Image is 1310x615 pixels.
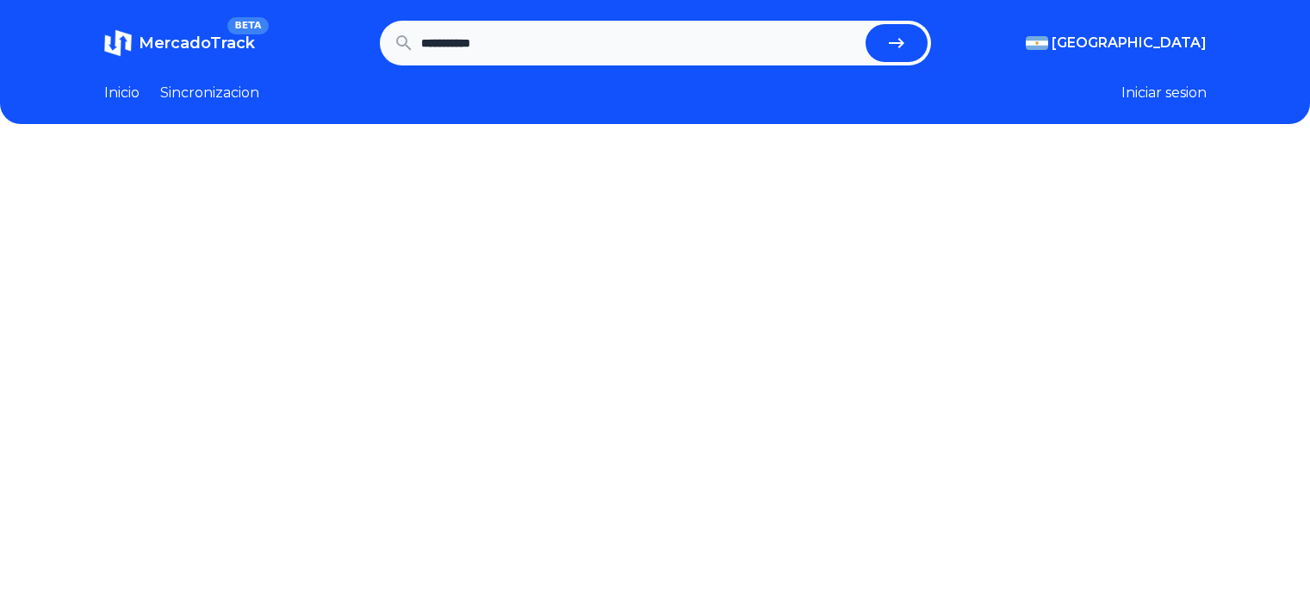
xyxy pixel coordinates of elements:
[160,83,259,103] a: Sincronizacion
[139,34,255,53] span: MercadoTrack
[104,29,132,57] img: MercadoTrack
[1052,33,1207,53] span: [GEOGRAPHIC_DATA]
[104,29,255,57] a: MercadoTrackBETA
[1026,36,1048,50] img: Argentina
[1121,83,1207,103] button: Iniciar sesion
[104,83,140,103] a: Inicio
[1026,33,1207,53] button: [GEOGRAPHIC_DATA]
[227,17,268,34] span: BETA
